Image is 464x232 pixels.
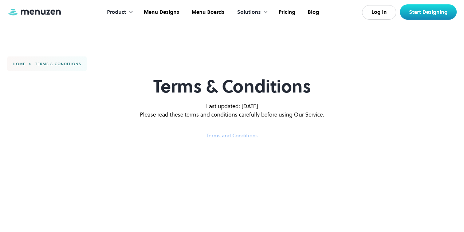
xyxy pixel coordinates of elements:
a: Start Designing [400,4,457,20]
div: Solutions [237,8,261,16]
a: Terms and Conditions [207,132,257,139]
p: Last updated: [DATE] [140,102,324,110]
a: Menu Designs [137,1,185,24]
div: Product [100,1,137,24]
a: Menu Boards [185,1,230,24]
a: Blog [301,1,325,24]
a: Log In [362,5,396,20]
a: terms & conditions [34,62,83,66]
div: Solutions [230,1,272,24]
div: > [27,62,34,66]
h1: Terms & Conditions [140,76,324,97]
p: Please read these terms and conditions carefully before using Our Service. [140,110,324,119]
a: home [11,62,27,66]
div: Product [107,8,126,16]
a: Pricing [272,1,301,24]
